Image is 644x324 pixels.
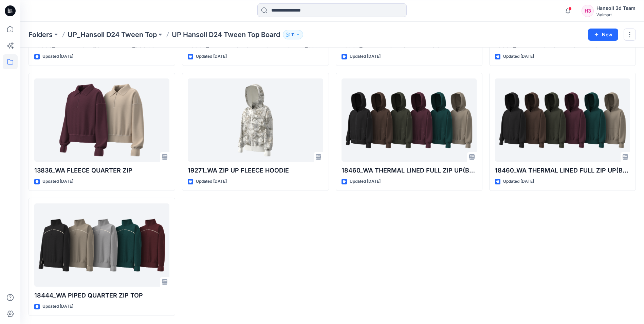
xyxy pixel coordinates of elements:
[596,4,636,12] div: Hansoll 3d Team
[495,78,630,162] a: 18460_WA THERMAL LINED FULL ZIP UP(BONDED FLEECE)
[582,5,594,17] div: H3
[291,31,295,38] p: 11
[34,166,169,175] p: 13836_WA FLEECE QUARTER ZIP
[196,178,227,185] p: Updated [DATE]
[42,178,73,185] p: Updated [DATE]
[34,203,169,287] a: 18444_WA PIPED QUARTER ZIP TOP
[34,78,169,162] a: 13836_WA FLEECE QUARTER ZIP
[196,53,227,60] p: Updated [DATE]
[188,78,323,162] a: 19271_WA ZIP UP FLEECE HOODIE
[495,166,630,175] p: 18460_WA THERMAL LINED FULL ZIP UP(BONDED FLEECE)
[34,291,169,300] p: 18444_WA PIPED QUARTER ZIP TOP
[42,53,73,60] p: Updated [DATE]
[188,166,323,175] p: 19271_WA ZIP UP FLEECE HOODIE
[29,30,53,39] a: Folders
[596,12,636,17] div: Walmart
[350,178,381,185] p: Updated [DATE]
[342,78,477,162] a: 18460_WA THERMAL LINED FULL ZIP UP(BOA FLEECE)
[503,53,534,60] p: Updated [DATE]
[172,30,280,39] p: UP Hansoll D24 Tween Top Board
[283,30,303,39] button: 11
[68,30,157,39] a: UP_Hansoll D24 Tween Top
[342,166,477,175] p: 18460_WA THERMAL LINED FULL ZIP UP(BOA FLEECE)
[350,53,381,60] p: Updated [DATE]
[588,29,618,41] button: New
[503,178,534,185] p: Updated [DATE]
[42,303,73,310] p: Updated [DATE]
